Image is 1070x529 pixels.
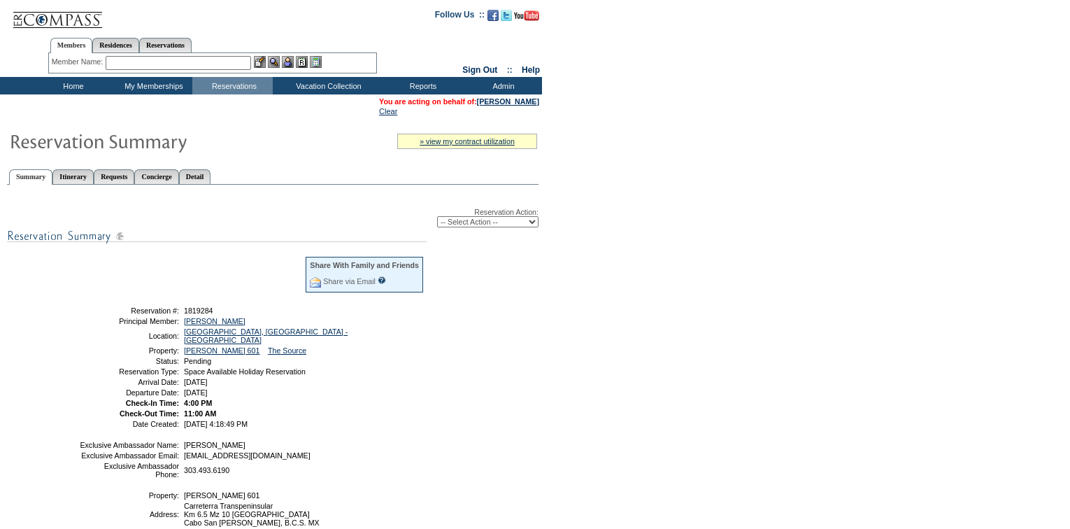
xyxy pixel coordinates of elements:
div: Share With Family and Friends [310,261,419,269]
strong: Check-Out Time: [120,409,179,418]
span: Carreterra Transpeninsular Km 6.5 Mz 10 [GEOGRAPHIC_DATA] Cabo San [PERSON_NAME], B.C.S. MX [184,502,320,527]
a: Share via Email [323,277,376,285]
a: [PERSON_NAME] 601 [184,346,259,355]
td: Reservation Type: [79,367,179,376]
span: 303.493.6190 [184,466,229,474]
span: [PERSON_NAME] 601 [184,491,259,500]
td: Location: [79,327,179,344]
td: My Memberships [112,77,192,94]
a: The Source [268,346,306,355]
td: Principal Member: [79,317,179,325]
a: [PERSON_NAME] [184,317,245,325]
img: Reservaton Summary [9,127,289,155]
div: Reservation Action: [7,208,538,227]
a: Members [50,38,93,53]
span: [EMAIL_ADDRESS][DOMAIN_NAME] [184,451,311,460]
img: Follow us on Twitter [501,10,512,21]
img: subTtlResSummary.gif [7,227,427,245]
img: Become our fan on Facebook [487,10,499,21]
a: [PERSON_NAME] [477,97,539,106]
img: View [268,56,280,68]
td: Departure Date: [79,388,179,397]
td: Property: [79,346,179,355]
strong: Check-In Time: [126,399,179,407]
span: 1819284 [184,306,213,315]
a: Summary [9,169,52,185]
a: Sign Out [462,65,497,75]
span: Space Available Holiday Reservation [184,367,306,376]
div: Member Name: [52,56,106,68]
td: Exclusive Ambassador Name: [79,441,179,449]
a: » view my contract utilization [420,137,515,146]
span: You are acting on behalf of: [379,97,539,106]
td: Follow Us :: [435,8,485,25]
td: Reservation #: [79,306,179,315]
span: 4:00 PM [184,399,212,407]
span: 11:00 AM [184,409,216,418]
img: b_edit.gif [254,56,266,68]
td: Reports [381,77,462,94]
a: Clear [379,107,397,115]
span: [DATE] [184,378,208,386]
img: Impersonate [282,56,294,68]
img: b_calculator.gif [310,56,322,68]
a: Itinerary [52,169,94,184]
a: Detail [179,169,211,184]
a: [GEOGRAPHIC_DATA], [GEOGRAPHIC_DATA] - [GEOGRAPHIC_DATA] [184,327,348,344]
a: Residences [92,38,139,52]
span: [PERSON_NAME] [184,441,245,449]
a: Subscribe to our YouTube Channel [514,14,539,22]
td: Status: [79,357,179,365]
a: Follow us on Twitter [501,14,512,22]
span: Pending [184,357,211,365]
a: Concierge [134,169,178,184]
td: Exclusive Ambassador Phone: [79,462,179,479]
input: What is this? [378,276,386,284]
td: Exclusive Ambassador Email: [79,451,179,460]
td: Home [31,77,112,94]
td: Reservations [192,77,273,94]
td: Property: [79,491,179,500]
span: [DATE] 4:18:49 PM [184,420,248,428]
img: Subscribe to our YouTube Channel [514,10,539,21]
a: Help [522,65,540,75]
a: Reservations [139,38,192,52]
td: Admin [462,77,542,94]
td: Date Created: [79,420,179,428]
span: :: [507,65,513,75]
td: Address: [79,502,179,527]
td: Vacation Collection [273,77,381,94]
a: Become our fan on Facebook [487,14,499,22]
a: Requests [94,169,134,184]
td: Arrival Date: [79,378,179,386]
span: [DATE] [184,388,208,397]
img: Reservations [296,56,308,68]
